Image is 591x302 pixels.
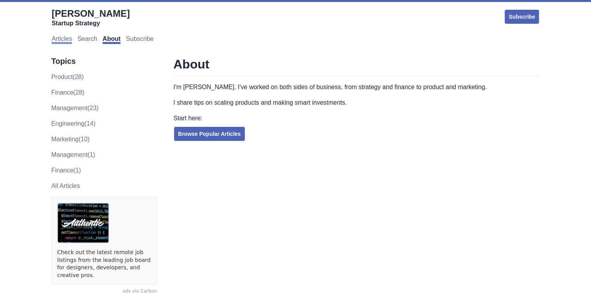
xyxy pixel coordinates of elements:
[173,83,540,92] p: I'm [PERSON_NAME]. I've worked on both sides of business, from strategy and finance to product an...
[51,151,95,158] a: Management(1)
[504,9,540,25] a: Subscribe
[52,8,130,19] span: [PERSON_NAME]
[77,35,97,44] a: Search
[57,249,151,279] a: Check out the latest remote job listings from the leading job board for designers, developers, an...
[51,89,84,96] a: finance(28)
[57,203,109,243] img: ads via Carbon
[173,98,540,107] p: I share tips on scaling products and making smart investments.
[51,167,81,174] a: Finance(1)
[52,19,130,27] div: Startup Strategy
[51,120,96,127] a: engineering(14)
[173,56,540,76] h1: About
[103,35,120,44] a: About
[51,56,157,66] h3: Topics
[51,105,99,111] a: management(23)
[51,288,157,295] a: ads via Carbon
[52,35,72,44] a: Articles
[51,183,80,189] a: All Articles
[52,8,130,27] a: [PERSON_NAME]Startup Strategy
[51,136,90,142] a: marketing(10)
[51,74,84,80] a: product(28)
[173,114,540,123] p: Start here:
[126,35,153,44] a: Subscribe
[173,126,245,142] a: Browse Popular Articles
